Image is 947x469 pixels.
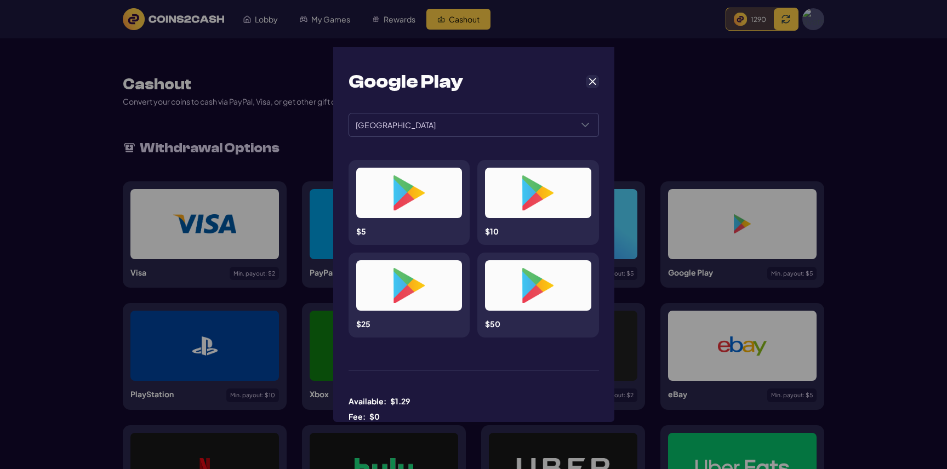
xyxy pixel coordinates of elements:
h1: Google Play [349,70,463,94]
span: $25 [356,319,370,329]
img: Payment Method [522,268,554,303]
span: $ 0 [369,411,380,422]
span: $ 1.29 [390,396,410,407]
img: Payment Method [393,268,425,303]
span: $10 [485,226,499,236]
span: Fee: [349,411,366,422]
img: Payment Method [393,175,425,210]
div: Select a Country [572,113,598,136]
button: Cancel [586,75,599,88]
span: $5 [356,226,366,236]
span: Available: [349,396,386,407]
span: [GEOGRAPHIC_DATA] [349,113,572,136]
img: Payment Method [522,175,554,210]
span: $50 [485,319,500,329]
